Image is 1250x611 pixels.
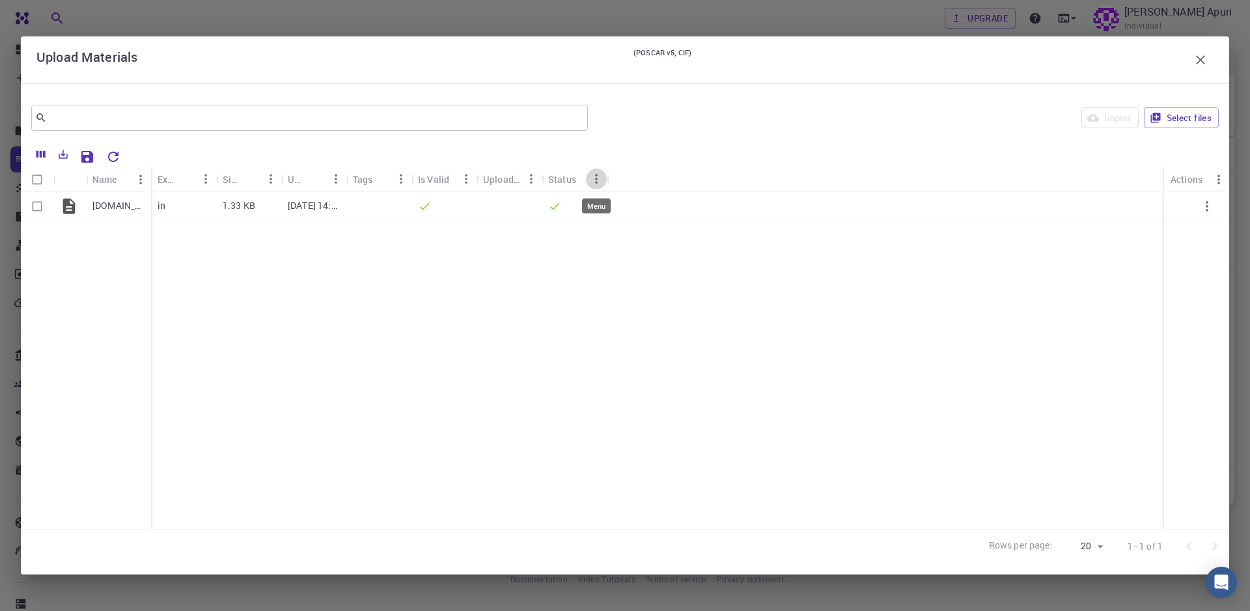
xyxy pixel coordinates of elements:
[288,167,305,192] div: Updated
[53,167,86,192] div: Icon
[1171,167,1202,192] div: Actions
[86,167,151,192] div: Name
[216,167,281,192] div: Size
[1058,537,1107,556] div: 20
[582,198,611,213] div: Menu
[52,144,74,165] button: Export
[633,47,691,73] small: (POSCAR v5, CIF)
[456,169,477,189] button: Menu
[521,169,542,189] button: Menu
[353,167,373,192] div: Tags
[418,167,449,192] div: Is Valid
[223,199,255,212] p: 1.33 KB
[240,169,260,189] button: Sort
[548,167,576,192] div: Status
[158,199,165,212] p: in
[26,9,70,21] span: Support
[326,169,346,189] button: Menu
[30,144,52,165] button: Columns
[483,167,521,192] div: Uploaded
[281,167,346,192] div: Updated
[586,169,607,189] button: Menu
[130,169,151,190] button: Menu
[391,169,411,189] button: Menu
[74,144,100,170] button: Save Explorer Settings
[989,539,1053,554] p: Rows per page:
[477,167,542,192] div: Uploaded
[92,167,117,192] div: Name
[174,169,195,189] button: Sort
[151,167,216,192] div: Extension
[1206,567,1237,598] div: Open Intercom Messenger
[346,167,411,192] div: Tags
[1208,169,1229,190] button: Menu
[223,167,240,192] div: Size
[288,199,340,212] p: [DATE] 14:54 PM
[100,144,126,170] button: Reset Explorer Settings
[158,167,174,192] div: Extension
[195,169,216,189] button: Menu
[1164,167,1229,192] div: Actions
[305,169,326,189] button: Sort
[542,167,607,192] div: Status
[92,199,145,212] p: [DOMAIN_NAME]
[36,47,1214,73] div: Upload Materials
[260,169,281,189] button: Menu
[411,167,477,192] div: Is Valid
[1128,540,1163,553] p: 1–1 of 1
[1144,107,1219,128] button: Select files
